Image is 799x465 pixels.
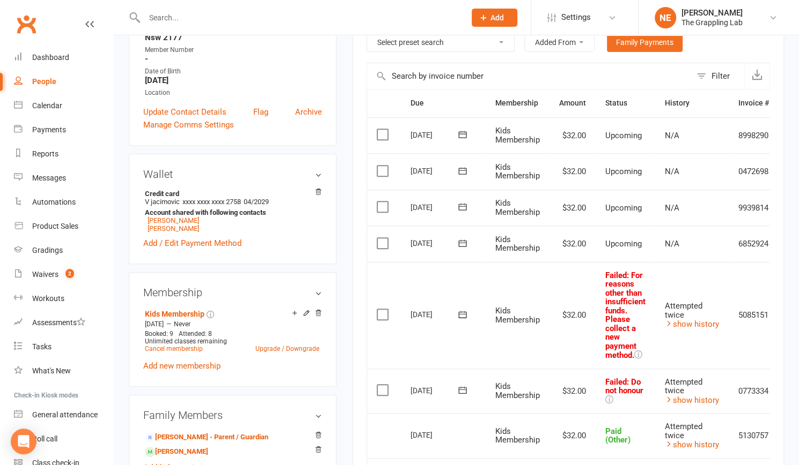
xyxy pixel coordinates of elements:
span: Upcoming [605,167,642,176]
div: Reports [32,149,58,158]
div: Calendar [32,101,62,110]
a: Kids Membership [145,310,204,318]
div: Dashboard [32,53,69,62]
div: [PERSON_NAME] [681,8,743,18]
a: Add / Edit Payment Method [143,237,241,250]
div: [DATE] [411,382,460,399]
a: Reports [14,142,113,166]
th: Membership [486,89,549,117]
span: Upcoming [605,239,642,249]
a: [PERSON_NAME] [148,216,199,224]
div: Roll call [32,434,57,443]
span: Failed [605,377,643,396]
div: Product Sales [32,222,78,230]
button: Add [472,9,517,27]
div: Messages [32,174,66,182]
a: Dashboard [14,46,113,70]
a: [PERSON_NAME] [145,446,208,457]
h3: Wallet [143,168,322,180]
div: Filter [712,70,730,82]
input: Search by invoice number [367,63,691,89]
a: Clubworx [13,11,40,37]
span: Add [490,13,504,22]
span: Unlimited classes remaining [145,337,227,345]
div: Tasks [32,342,52,351]
a: Tasks [14,335,113,359]
span: N/A [665,239,679,249]
span: : Do not honour [605,377,643,396]
span: Settings [561,5,591,29]
span: 04/2029 [244,198,269,206]
div: [DATE] [411,126,460,143]
a: Payments [14,118,113,142]
strong: Credit card [145,190,317,198]
span: Booked: 9 [145,330,173,337]
a: [PERSON_NAME] - Parent / Guardian [145,432,268,443]
li: V jacimovic [143,188,322,234]
td: $32.00 [549,413,596,458]
a: People [14,70,113,94]
span: Upcoming [605,203,642,213]
th: Due [401,89,486,117]
a: Cancel membership [145,345,203,352]
td: $32.00 [549,117,596,154]
a: General attendance kiosk mode [14,403,113,427]
div: Date of Birth [145,66,322,77]
div: The Grappling Lab [681,18,743,27]
span: Failed [605,271,646,361]
span: N/A [665,167,679,176]
div: [DATE] [411,199,460,215]
a: Flag [253,106,268,118]
div: Location [145,88,322,98]
td: $32.00 [549,190,596,226]
td: 8998290 [729,117,779,154]
div: Member Number [145,45,322,55]
td: 9939814 [729,190,779,226]
a: Archive [295,106,322,118]
span: xxxx xxxx xxxx 2758 [182,198,241,206]
a: Add new membership [143,361,221,371]
td: 5130757 [729,413,779,458]
span: Kids Membership [495,126,540,145]
span: Attempted twice [665,301,702,320]
a: Product Sales [14,214,113,238]
td: 0472698 [729,153,779,190]
div: [DATE] [411,162,460,179]
div: General attendance [32,410,98,419]
span: : For reasons other than insufficient funds. Please collect a new payment method. [605,271,646,361]
button: Added From [524,33,595,52]
td: 5085151 [729,262,779,369]
button: Filter [691,63,744,89]
div: Workouts [32,294,64,303]
span: Kids Membership [495,426,540,445]
strong: [DATE] [145,76,322,85]
a: Messages [14,166,113,190]
td: $32.00 [549,226,596,262]
a: Family Payments [607,33,683,52]
div: Gradings [32,246,63,254]
a: show history [665,395,719,405]
a: Upgrade / Downgrade [255,345,319,352]
div: Automations [32,198,76,206]
div: [DATE] [411,306,460,322]
span: Attended: 8 [179,330,212,337]
h3: Family Members [143,409,322,421]
th: Amount [549,89,596,117]
a: Assessments [14,311,113,335]
span: Never [174,320,190,328]
span: Kids Membership [495,198,540,217]
a: Gradings [14,238,113,262]
td: 6852924 [729,226,779,262]
a: show history [665,440,719,449]
span: Paid (Other) [605,426,631,445]
td: $32.00 [549,369,596,414]
a: Workouts [14,287,113,311]
div: Payments [32,125,66,134]
span: N/A [665,131,679,140]
span: Attempted twice [665,422,702,440]
a: Waivers 2 [14,262,113,287]
a: show history [665,319,719,329]
a: [PERSON_NAME] [148,224,199,232]
a: Automations [14,190,113,214]
a: Manage Comms Settings [143,118,234,131]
